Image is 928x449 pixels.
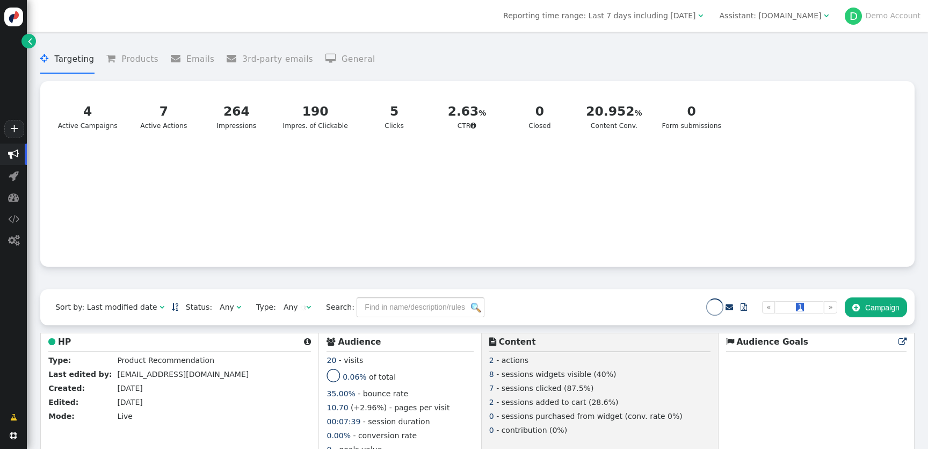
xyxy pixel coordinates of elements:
span:  [824,12,829,19]
span: Type: [249,302,276,313]
span:  [306,303,311,311]
span: 10.70 [327,403,348,412]
span:  [171,54,186,63]
span: of total [369,373,396,381]
b: Created: [48,384,85,393]
div: CTR [440,102,494,131]
span: Status: [178,302,212,313]
span:  [304,338,311,346]
a:  [726,303,733,311]
span: - bounce rate [358,389,408,398]
div: 7 [137,102,191,121]
div: Impressions [210,102,263,131]
div: 264 [210,102,263,121]
b: Audience [338,337,381,347]
span: 7 [489,384,494,393]
div: D [845,8,862,25]
span:  [726,303,733,311]
span: - sessions clicked (87.5%) [496,384,593,393]
li: Products [106,45,158,74]
span:  [106,54,121,63]
div: Any [220,302,234,313]
button: Campaign [845,297,907,317]
span: 0.00% [327,431,350,440]
span: Sorted in descending order [172,303,178,311]
span:  [8,235,19,246]
span: - sessions purchased from widget (conv. rate 0%) [496,412,683,421]
div: 190 [283,102,348,121]
span:  [10,412,17,423]
a: 20.952Content Conv. [579,96,649,138]
a: » [824,301,837,313]
a: + [4,120,24,138]
div: Closed [513,102,567,131]
b: Audience Goals [736,337,808,347]
span:  [8,213,19,224]
a: 4Active Campaigns [51,96,124,138]
span:  [8,192,19,203]
span: [EMAIL_ADDRESS][DOMAIN_NAME] [117,370,249,379]
span: - session duration [363,417,430,426]
div: Active Actions [137,102,191,131]
span: 2 [489,356,494,365]
span: 0.06% [343,373,366,381]
span: 20 [327,356,336,365]
span:  [10,432,17,439]
a:  [172,303,178,311]
span: 0 [489,412,494,421]
span:  [236,303,241,311]
span: - actions [496,356,528,365]
span:  [160,303,164,311]
div: Any [284,302,298,313]
div: 20.952 [586,102,642,121]
li: Emails [171,45,215,74]
span:  [698,12,703,19]
span:  [9,170,19,181]
span: - contribution (0%) [496,426,567,434]
b: Mode: [48,412,75,421]
span:  [489,338,496,346]
span:  [8,149,19,160]
span: - conversion rate [353,431,417,440]
a: 2.63CTR [434,96,500,138]
span:  [470,122,476,129]
span:  [898,338,907,346]
div: Assistant: [DOMAIN_NAME] [720,10,822,22]
span:  [28,35,32,47]
span: - sessions added to cart (28.6%) [496,398,618,407]
a: DDemo Account [845,11,920,20]
b: Edited: [48,398,78,407]
div: Impres. of Clickable [283,102,348,131]
b: Last edited by: [48,370,112,379]
div: Active Campaigns [58,102,118,131]
span:  [327,338,335,346]
div: Content Conv. [586,102,642,131]
span: (+2.96%) [351,403,387,412]
span:  [726,338,734,346]
div: 4 [58,102,118,121]
span:  [852,303,860,312]
div: 0 [513,102,567,121]
a: 5Clicks [361,96,427,138]
div: Clicks [368,102,421,131]
input: Find in name/description/rules [357,297,484,317]
span:  [227,54,242,63]
a: 0Closed [506,96,572,138]
span:  [325,54,342,63]
span: 2 [489,398,494,407]
b: Type: [48,356,71,365]
div: 0 [662,102,721,121]
span: 00:07:39 [327,417,360,426]
a: 190Impres. of Clickable [276,96,354,138]
div: Form submissions [662,102,721,131]
a: 7Active Actions [130,96,197,138]
span: Search: [318,303,354,311]
li: Targeting [40,45,94,74]
a: 264Impressions [204,96,270,138]
a: 0Form submissions [655,96,728,138]
span: 35.00% [327,389,355,398]
span:  [48,338,55,346]
li: General [325,45,375,74]
span:  [40,54,54,63]
a:  [733,297,755,317]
